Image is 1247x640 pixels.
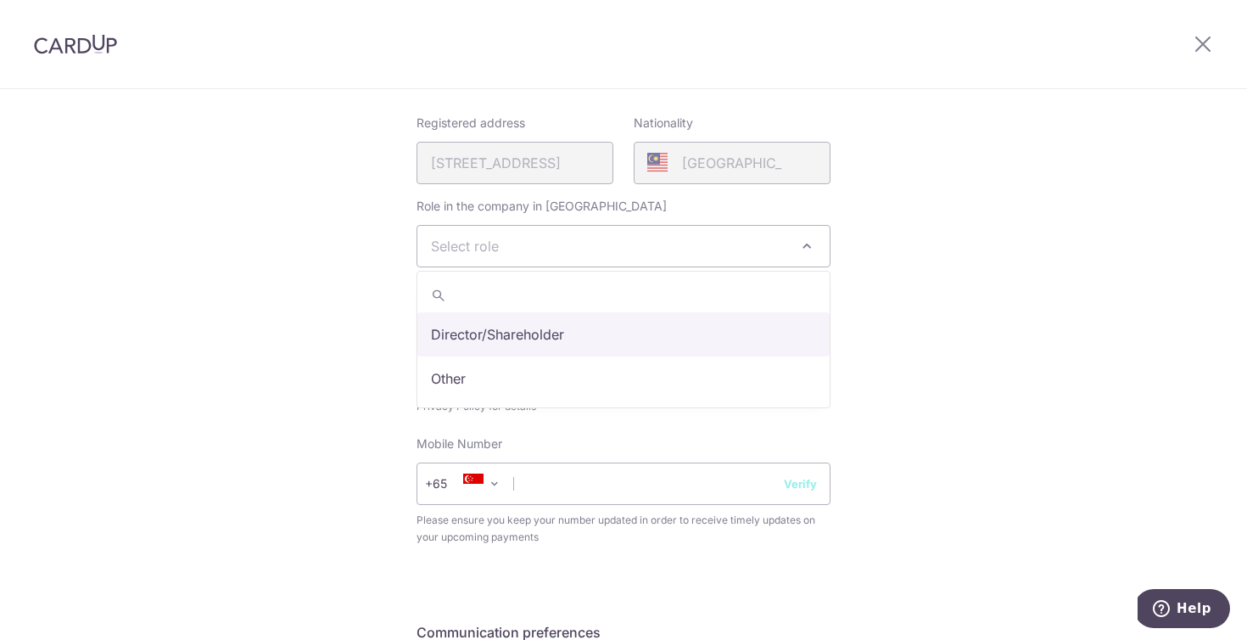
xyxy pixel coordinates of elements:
[417,356,830,401] li: Other
[431,238,499,255] span: Select role
[417,512,830,546] span: Please ensure you keep your number updated in order to receive timely updates on your upcoming pa...
[417,198,667,215] label: Role in the company in [GEOGRAPHIC_DATA]
[634,115,693,132] label: Nationality
[1138,589,1230,632] iframe: Opens a widget where you can find more information
[430,474,471,494] span: +65
[417,312,830,356] li: Director/Shareholder
[417,115,525,132] label: Registered address
[784,475,817,492] button: Verify
[417,435,502,452] label: Mobile Number
[425,474,471,494] span: +65
[34,34,117,54] img: CardUp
